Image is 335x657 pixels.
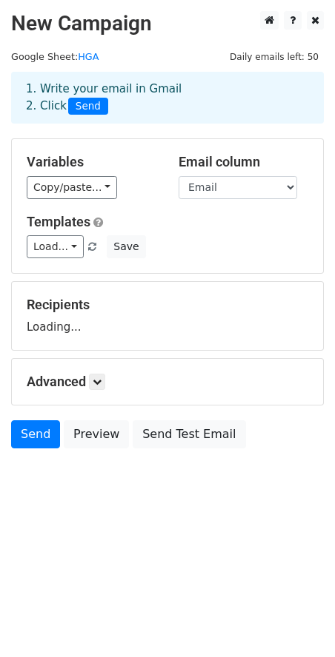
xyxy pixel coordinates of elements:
small: Google Sheet: [11,51,99,62]
a: Load... [27,235,84,258]
h5: Advanced [27,374,308,390]
a: Templates [27,214,90,229]
div: 1. Write your email in Gmail 2. Click [15,81,320,115]
h5: Variables [27,154,156,170]
a: Send Test Email [133,420,245,448]
a: Send [11,420,60,448]
span: Send [68,98,108,115]
div: Loading... [27,297,308,335]
a: Copy/paste... [27,176,117,199]
a: Daily emails left: 50 [225,51,324,62]
h2: New Campaign [11,11,324,36]
span: Daily emails left: 50 [225,49,324,65]
h5: Email column [179,154,308,170]
a: Preview [64,420,129,448]
h5: Recipients [27,297,308,313]
button: Save [107,235,145,258]
a: HGA [78,51,99,62]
